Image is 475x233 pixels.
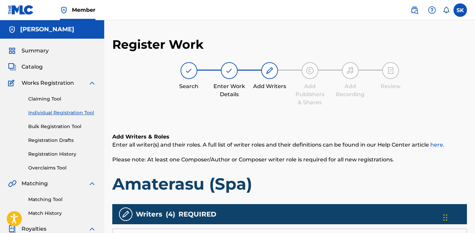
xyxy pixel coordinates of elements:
[112,142,444,148] span: Enter all writer(s) and their roles. A full list of writer roles and their definitions can be fou...
[28,151,96,158] a: Registration History
[425,3,439,17] div: Help
[408,3,421,17] a: Public Search
[166,209,175,219] span: ( 4 )
[88,225,96,233] img: expand
[8,225,16,233] img: Royalties
[28,109,96,116] a: Individual Registration Tool
[8,47,16,55] img: Summary
[112,174,467,194] h1: Amaterasu (Spa)
[8,63,43,71] a: CatalogCatalog
[22,79,74,87] span: Works Registration
[333,82,367,99] div: Add Recording
[428,6,436,14] img: help
[60,6,68,14] img: Top Rightsholder
[136,209,162,219] span: Writers
[28,95,96,103] a: Claiming Tool
[28,137,96,144] a: Registration Drafts
[410,6,419,14] img: search
[387,67,395,75] img: step indicator icon for Review
[225,67,233,75] img: step indicator icon for Enter Work Details
[22,47,49,55] span: Summary
[22,180,48,188] span: Matching
[212,82,246,99] div: Enter Work Details
[28,164,96,171] a: Overclaims Tool
[346,67,354,75] img: step indicator icon for Add Recording
[443,7,449,13] div: Notifications
[306,67,314,75] img: step indicator icon for Add Publishers & Shares
[22,225,46,233] span: Royalties
[185,67,193,75] img: step indicator icon for Search
[172,82,206,90] div: Search
[8,63,16,71] img: Catalog
[20,26,74,33] h5: SONIA KREITZER
[443,207,447,228] div: Drag
[28,210,96,217] a: Match History
[28,123,96,130] a: Bulk Registration Tool
[456,143,475,197] iframe: Resource Center
[22,63,43,71] span: Catalog
[8,26,16,34] img: Accounts
[453,3,467,17] div: User Menu
[72,6,95,14] span: Member
[112,133,467,141] h6: Add Writers & Roles
[374,82,407,90] div: Review
[8,79,17,87] img: Works Registration
[122,210,130,218] img: writers
[88,79,96,87] img: expand
[112,37,204,52] h2: Register Work
[8,180,16,188] img: Matching
[253,82,286,90] div: Add Writers
[266,67,274,75] img: step indicator icon for Add Writers
[430,142,444,148] a: here.
[293,82,327,107] div: Add Publishers & Shares
[8,5,34,15] img: MLC Logo
[8,47,49,55] a: SummarySummary
[88,180,96,188] img: expand
[441,201,475,233] iframe: Chat Widget
[28,196,96,203] a: Matching Tool
[112,156,394,163] span: Please note: At least one Composer/Author or Composer writer role is required for all new registr...
[179,209,216,219] span: REQUIRED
